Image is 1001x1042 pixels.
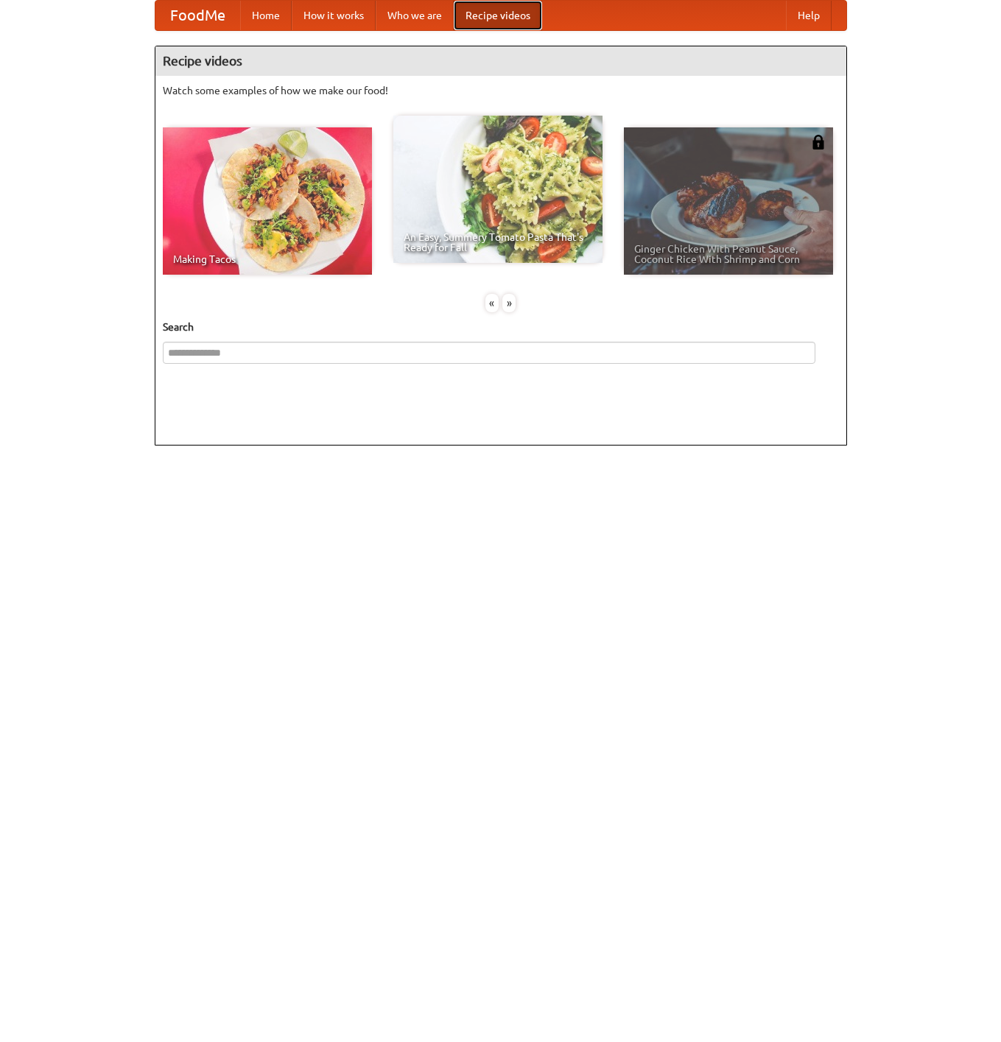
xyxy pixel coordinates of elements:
a: An Easy, Summery Tomato Pasta That's Ready for Fall [393,116,603,263]
a: Making Tacos [163,127,372,275]
a: Home [240,1,292,30]
a: Help [786,1,832,30]
div: « [485,294,499,312]
div: » [502,294,516,312]
span: Making Tacos [173,254,362,264]
a: Who we are [376,1,454,30]
p: Watch some examples of how we make our food! [163,83,839,98]
span: An Easy, Summery Tomato Pasta That's Ready for Fall [404,232,592,253]
h5: Search [163,320,839,334]
a: FoodMe [155,1,240,30]
h4: Recipe videos [155,46,846,76]
a: Recipe videos [454,1,542,30]
a: How it works [292,1,376,30]
img: 483408.png [811,135,826,149]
